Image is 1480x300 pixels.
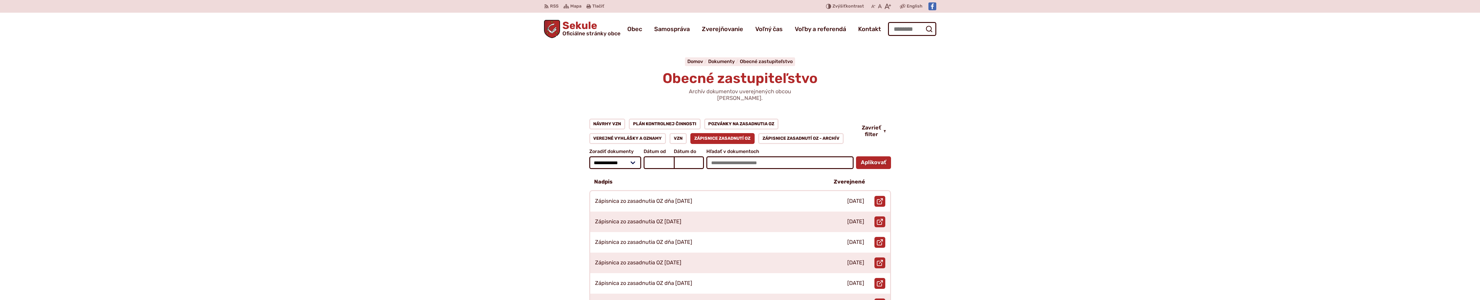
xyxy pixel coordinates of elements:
[589,119,625,129] a: Návrhy VZN
[562,31,620,36] span: Oficiálne stránky obce
[674,156,704,169] input: Dátum do
[847,239,864,246] p: [DATE]
[832,4,846,9] span: Zvýšiť
[560,21,620,36] span: Sekule
[544,20,560,38] img: Prejsť na domovskú stránku
[847,198,864,205] p: [DATE]
[704,119,779,129] a: Pozvánky na zasadnutia OZ
[906,3,924,10] a: English
[702,21,743,37] a: Zverejňovanie
[654,21,690,37] a: Samospráva
[795,21,846,37] a: Voľby a referendá
[589,149,641,154] span: Zoradiť dokumenty
[862,125,881,138] span: Zavrieť filter
[544,20,621,38] a: Logo Sekule, prejsť na domovskú stránku.
[706,149,853,154] span: Hľadať v dokumentoch
[550,3,559,10] span: RSS
[589,133,666,144] a: Verejné vyhlášky a oznamy
[627,21,642,37] a: Obec
[708,59,735,64] span: Dokumenty
[834,179,865,185] p: Zverejnené
[644,149,674,154] span: Dátum od
[755,21,783,37] a: Voľný čas
[847,260,864,266] p: [DATE]
[674,149,704,154] span: Dátum do
[668,88,813,101] p: Archív dokumentov uverejnených obcou [PERSON_NAME].
[687,59,708,64] a: Domov
[928,2,936,10] img: Prejsť na Facebook stránku
[595,260,681,266] p: Zápisnica zo zasadnutia OZ [DATE]
[570,3,581,10] span: Mapa
[708,59,740,64] a: Dokumenty
[858,21,881,37] a: Kontakt
[595,239,692,246] p: Zápisnica zo zasadnutia OZ dňa [DATE]
[595,198,692,205] p: Zápisnica zo zasadnutia OZ dňa [DATE]
[629,119,701,129] a: Plán kontrolnej činnosti
[856,156,891,169] button: Aplikovať
[907,3,922,10] span: English
[847,280,864,287] p: [DATE]
[644,156,674,169] input: Dátum od
[847,219,864,225] p: [DATE]
[589,156,641,169] select: Zoradiť dokumenty
[740,59,793,64] a: Obecné zastupiteľstvo
[758,133,844,144] a: Zápisnice zasadnutí OZ - ARCHÍV
[857,125,891,138] button: Zavrieť filter
[663,70,818,87] span: Obecné zastupiteľstvo
[690,133,755,144] a: Zápisnice zasadnutí OZ
[706,156,853,169] input: Hľadať v dokumentoch
[595,219,681,225] p: Zápisnica zo zasadnutia OZ [DATE]
[592,4,604,9] span: Tlačiť
[670,133,687,144] a: VZN
[594,179,613,185] p: Nadpis
[595,280,692,287] p: Zápisnica zo zasadnutia OZ dňa [DATE]
[687,59,703,64] span: Domov
[832,4,864,9] span: kontrast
